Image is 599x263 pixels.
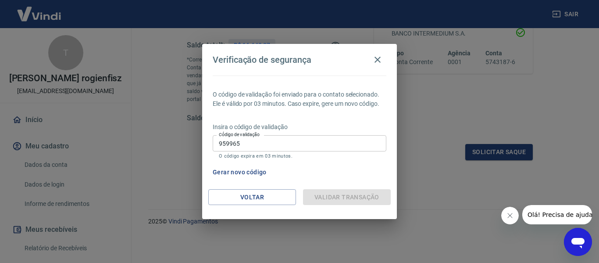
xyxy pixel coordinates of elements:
p: O código de validação foi enviado para o contato selecionado. Ele é válido por 03 minutos. Caso e... [213,90,386,108]
button: Voltar [208,189,296,205]
iframe: Fechar mensagem [501,207,519,224]
label: Código de validação [219,131,260,138]
iframe: Mensagem da empresa [522,205,592,224]
p: O código expira em 03 minutos. [219,153,380,159]
p: Insira o código de validação [213,122,386,132]
iframe: Botão para abrir a janela de mensagens [564,228,592,256]
button: Gerar novo código [209,164,270,180]
span: Olá! Precisa de ajuda? [5,6,74,13]
h4: Verificação de segurança [213,54,311,65]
